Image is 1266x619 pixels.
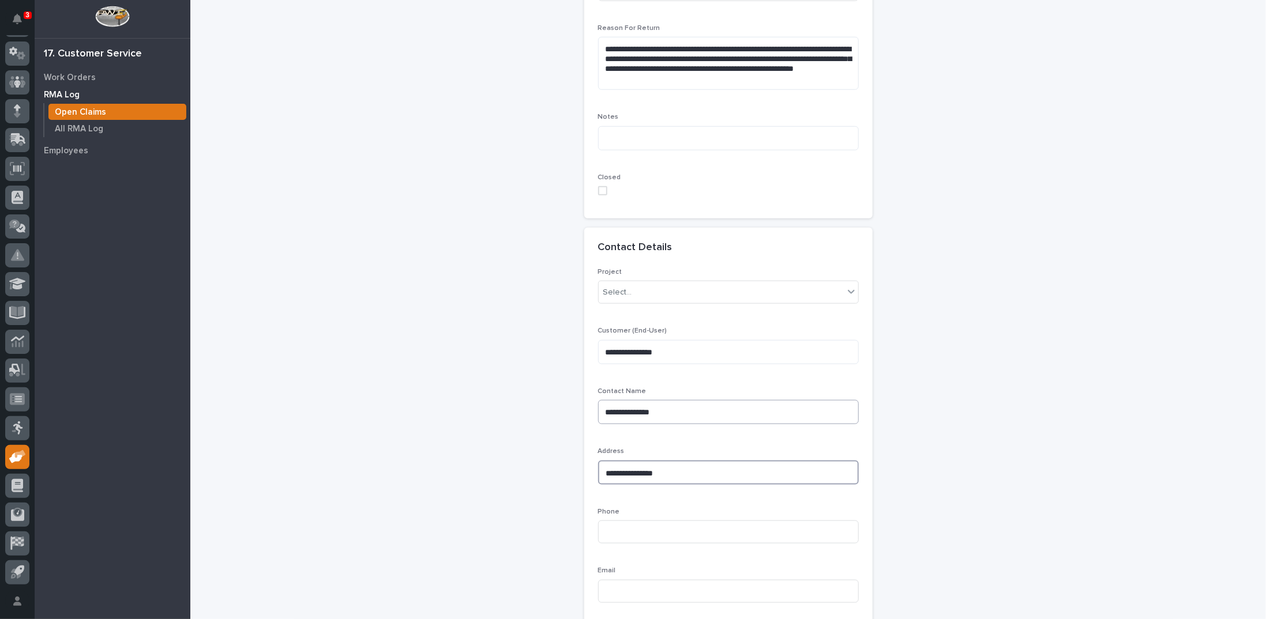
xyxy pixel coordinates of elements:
[44,48,142,61] div: 17. Customer Service
[35,86,190,103] a: RMA Log
[598,25,660,32] span: Reason For Return
[598,114,619,120] span: Notes
[598,269,622,275] span: Project
[14,14,29,32] div: Notifications3
[5,7,29,31] button: Notifications
[35,142,190,159] a: Employees
[598,241,673,254] h2: Contact Details
[598,567,616,574] span: Email
[55,107,106,118] p: Open Claims
[598,508,620,515] span: Phone
[44,120,190,137] a: All RMA Log
[603,286,632,299] div: Select...
[44,90,80,100] p: RMA Log
[44,73,96,83] p: Work Orders
[598,448,625,455] span: Address
[44,146,88,156] p: Employees
[598,327,667,334] span: Customer (End-User)
[35,69,190,86] a: Work Orders
[95,6,129,27] img: Workspace Logo
[598,174,621,181] span: Closed
[598,388,647,395] span: Contact Name
[25,11,29,19] p: 3
[55,124,103,134] p: All RMA Log
[44,104,190,120] a: Open Claims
